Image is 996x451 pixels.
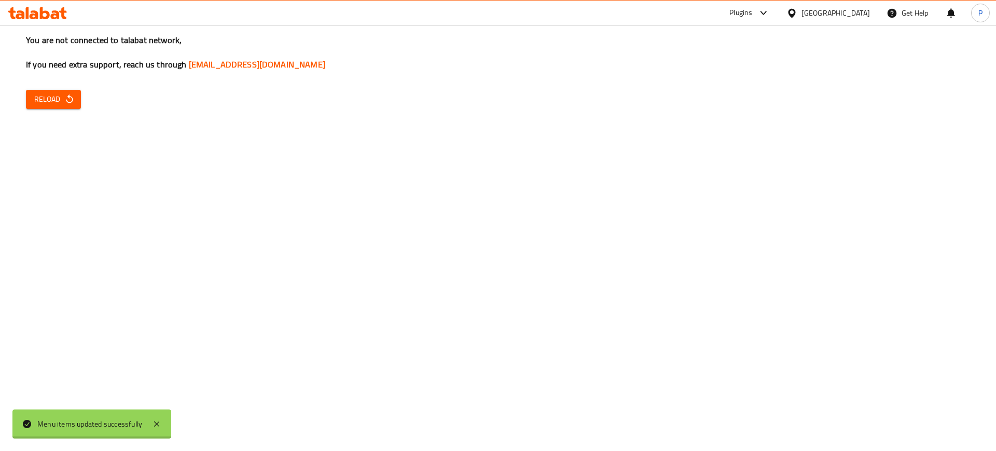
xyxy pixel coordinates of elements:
a: [EMAIL_ADDRESS][DOMAIN_NAME] [189,57,325,72]
div: [GEOGRAPHIC_DATA] [801,7,870,19]
div: Menu items updated successfully [37,418,142,430]
span: Reload [34,93,73,106]
span: P [978,7,983,19]
h3: You are not connected to talabat network, If you need extra support, reach us through [26,34,970,71]
button: Reload [26,90,81,109]
div: Plugins [729,7,752,19]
